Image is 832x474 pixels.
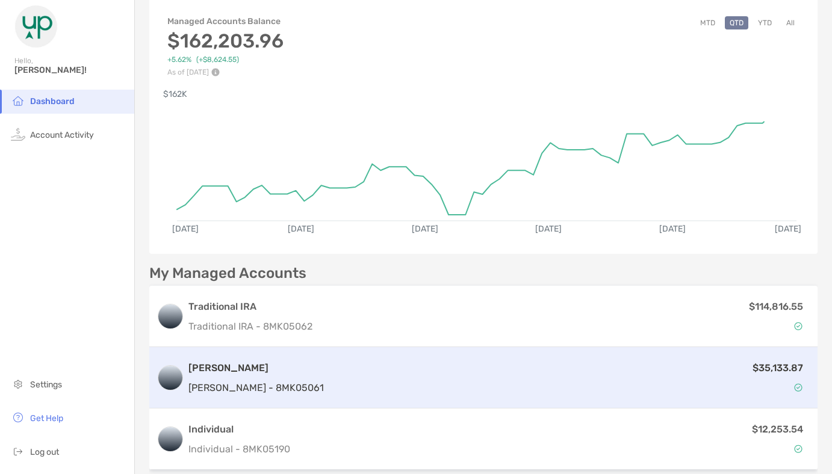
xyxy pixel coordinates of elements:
img: Zoe Logo [14,5,58,48]
img: Account Status icon [794,322,803,330]
img: Account Status icon [794,383,803,392]
span: Settings [30,380,62,390]
img: Account Status icon [794,445,803,453]
p: As of [DATE] [167,68,284,76]
p: My Managed Accounts [149,266,306,281]
img: Performance Info [211,68,220,76]
p: $12,253.54 [752,422,803,437]
span: ( +$8,624.55 ) [196,55,239,64]
p: Individual - 8MK05190 [188,442,290,457]
h3: $162,203.96 [167,29,284,52]
button: All [781,16,799,29]
p: $114,816.55 [749,299,803,314]
button: YTD [753,16,777,29]
text: $162K [163,89,187,99]
h3: Individual [188,422,290,437]
span: Account Activity [30,130,94,140]
img: household icon [11,93,25,108]
text: [DATE] [412,224,438,234]
img: logo account [158,304,182,328]
span: Dashboard [30,96,75,106]
text: [DATE] [172,224,199,234]
h3: Traditional IRA [188,300,312,314]
p: [PERSON_NAME] - 8MK05061 [188,380,324,395]
span: Get Help [30,413,63,423]
span: [PERSON_NAME]! [14,65,127,75]
button: QTD [725,16,748,29]
h4: Managed Accounts Balance [167,16,284,26]
p: Traditional IRA - 8MK05062 [188,319,312,334]
p: $35,133.87 [753,360,803,375]
text: [DATE] [659,224,686,234]
text: [DATE] [535,224,562,234]
h3: [PERSON_NAME] [188,361,324,375]
img: logo account [158,366,182,390]
img: settings icon [11,377,25,391]
span: +5.62% [167,55,191,64]
img: activity icon [11,127,25,141]
text: [DATE] [775,224,801,234]
img: logo account [158,427,182,451]
button: MTD [695,16,720,29]
img: logout icon [11,444,25,458]
text: [DATE] [288,224,314,234]
img: get-help icon [11,410,25,425]
span: Log out [30,447,59,457]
